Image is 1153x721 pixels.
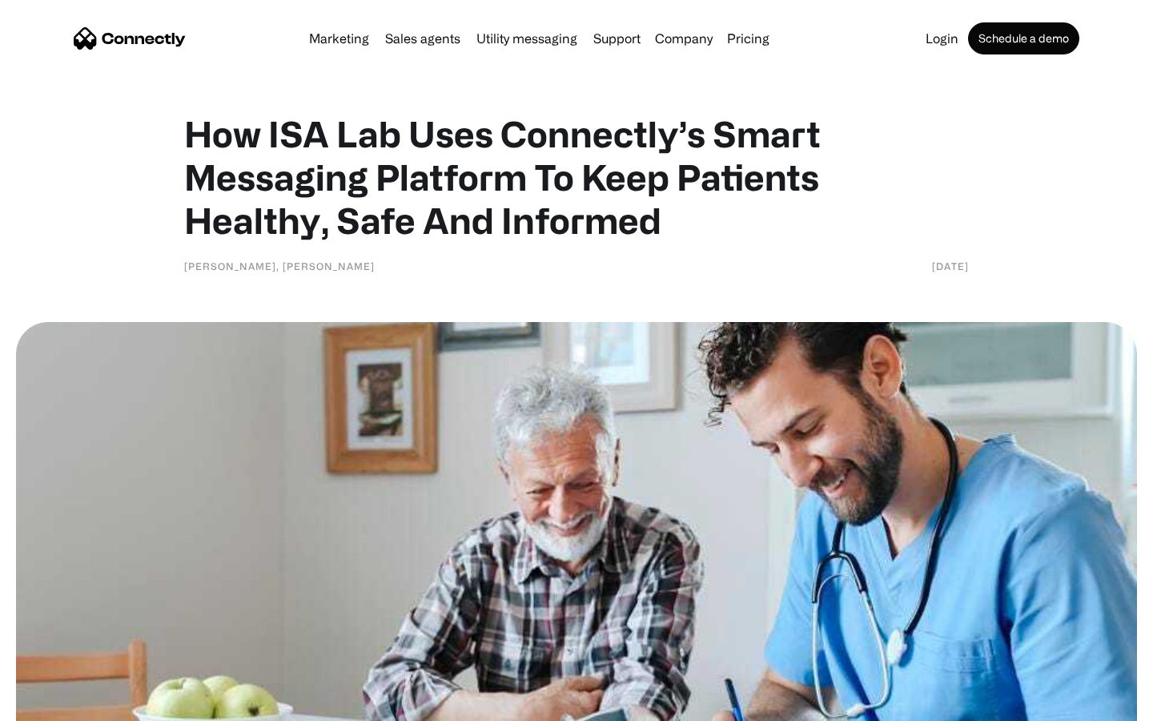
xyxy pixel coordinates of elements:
[379,32,467,45] a: Sales agents
[74,26,186,50] a: home
[721,32,776,45] a: Pricing
[303,32,376,45] a: Marketing
[184,258,375,274] div: [PERSON_NAME], [PERSON_NAME]
[919,32,965,45] a: Login
[968,22,1079,54] a: Schedule a demo
[470,32,584,45] a: Utility messaging
[650,27,717,50] div: Company
[16,693,96,715] aside: Language selected: English
[587,32,647,45] a: Support
[655,27,713,50] div: Company
[932,258,969,274] div: [DATE]
[32,693,96,715] ul: Language list
[184,112,969,242] h1: How ISA Lab Uses Connectly’s Smart Messaging Platform To Keep Patients Healthy, Safe And Informed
